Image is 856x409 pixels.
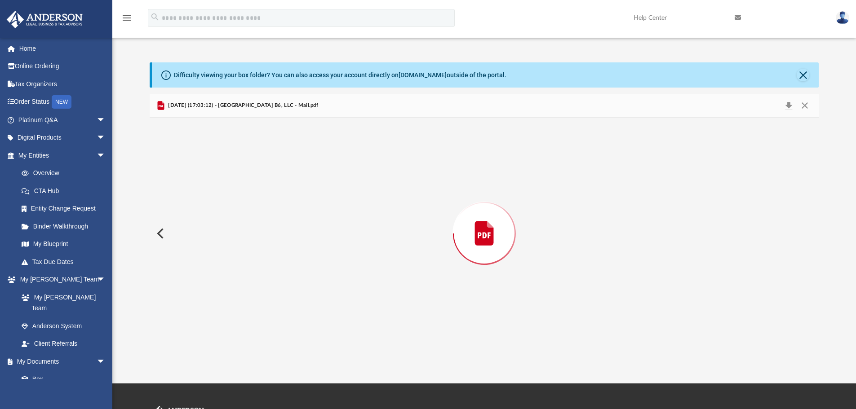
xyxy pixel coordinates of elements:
a: Online Ordering [6,57,119,75]
a: My Entitiesarrow_drop_down [6,146,119,164]
button: Previous File [150,221,169,246]
a: Box [13,370,110,388]
span: arrow_drop_down [97,129,115,147]
img: User Pic [836,11,849,24]
a: Order StatusNEW [6,93,119,111]
div: Difficulty viewing your box folder? You can also access your account directly on outside of the p... [174,70,506,80]
span: arrow_drop_down [97,352,115,371]
a: Tax Organizers [6,75,119,93]
a: My [PERSON_NAME] Team [13,288,110,317]
a: Binder Walkthrough [13,217,119,235]
i: menu [121,13,132,23]
span: arrow_drop_down [97,111,115,129]
div: Preview [150,94,819,349]
div: NEW [52,95,71,109]
a: Client Referrals [13,335,115,353]
a: Digital Productsarrow_drop_down [6,129,119,147]
span: arrow_drop_down [97,146,115,165]
a: Platinum Q&Aarrow_drop_down [6,111,119,129]
a: My Documentsarrow_drop_down [6,352,115,370]
a: Overview [13,164,119,182]
button: Close [797,99,813,112]
i: search [150,12,160,22]
a: Anderson System [13,317,115,335]
a: menu [121,17,132,23]
button: Close [797,69,809,81]
a: My Blueprint [13,235,115,253]
a: Home [6,40,119,57]
img: Anderson Advisors Platinum Portal [4,11,85,28]
span: [DATE] (17:03:12) - [GEOGRAPHIC_DATA] B6, LLC - Mail.pdf [166,101,318,110]
a: [DOMAIN_NAME] [399,71,447,79]
a: CTA Hub [13,182,119,200]
a: Tax Due Dates [13,253,119,271]
a: My [PERSON_NAME] Teamarrow_drop_down [6,271,115,289]
button: Download [781,99,797,112]
a: Entity Change Request [13,200,119,218]
span: arrow_drop_down [97,271,115,289]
